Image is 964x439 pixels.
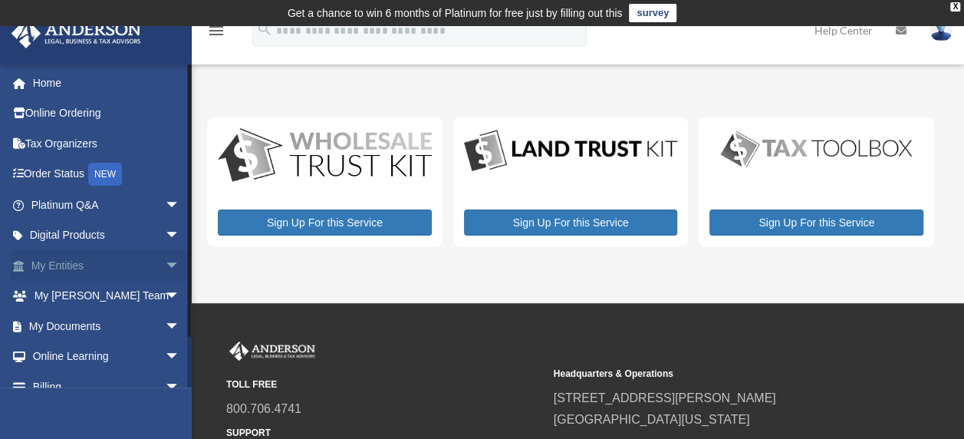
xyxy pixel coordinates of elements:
a: My Entitiesarrow_drop_down [11,250,203,281]
i: search [256,21,273,38]
a: Home [11,68,203,98]
div: close [950,2,960,12]
span: arrow_drop_down [165,281,196,312]
i: menu [207,21,225,40]
span: arrow_drop_down [165,311,196,342]
a: Tax Organizers [11,128,203,159]
a: [STREET_ADDRESS][PERSON_NAME] [554,391,776,404]
div: Get a chance to win 6 months of Platinum for free just by filling out this [288,4,623,22]
a: 800.706.4741 [226,402,301,415]
img: Anderson Advisors Platinum Portal [7,18,146,48]
a: Sign Up For this Service [218,210,432,236]
small: TOLL FREE [226,377,543,393]
a: Billingarrow_drop_down [11,371,203,402]
small: Headquarters & Operations [554,366,870,382]
span: arrow_drop_down [165,220,196,252]
span: arrow_drop_down [165,371,196,403]
img: LandTrust_lgo-1.jpg [464,128,678,174]
a: Sign Up For this Service [709,210,923,236]
a: Platinum Q&Aarrow_drop_down [11,190,203,220]
div: NEW [88,163,122,186]
img: taxtoolbox_new-1.webp [709,128,923,171]
img: WS-Trust-Kit-lgo-1.jpg [218,128,432,185]
img: User Pic [929,19,952,41]
a: menu [207,27,225,40]
span: arrow_drop_down [165,342,196,373]
a: Digital Productsarrow_drop_down [11,220,196,251]
a: Order StatusNEW [11,159,203,190]
a: [GEOGRAPHIC_DATA][US_STATE] [554,413,750,426]
a: survey [629,4,676,22]
a: My Documentsarrow_drop_down [11,311,203,342]
a: My [PERSON_NAME] Teamarrow_drop_down [11,281,203,312]
img: Anderson Advisors Platinum Portal [226,342,318,361]
a: Online Learningarrow_drop_down [11,342,203,372]
span: arrow_drop_down [165,190,196,221]
a: Online Ordering [11,98,203,129]
a: Sign Up For this Service [464,210,678,236]
span: arrow_drop_down [165,250,196,282]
